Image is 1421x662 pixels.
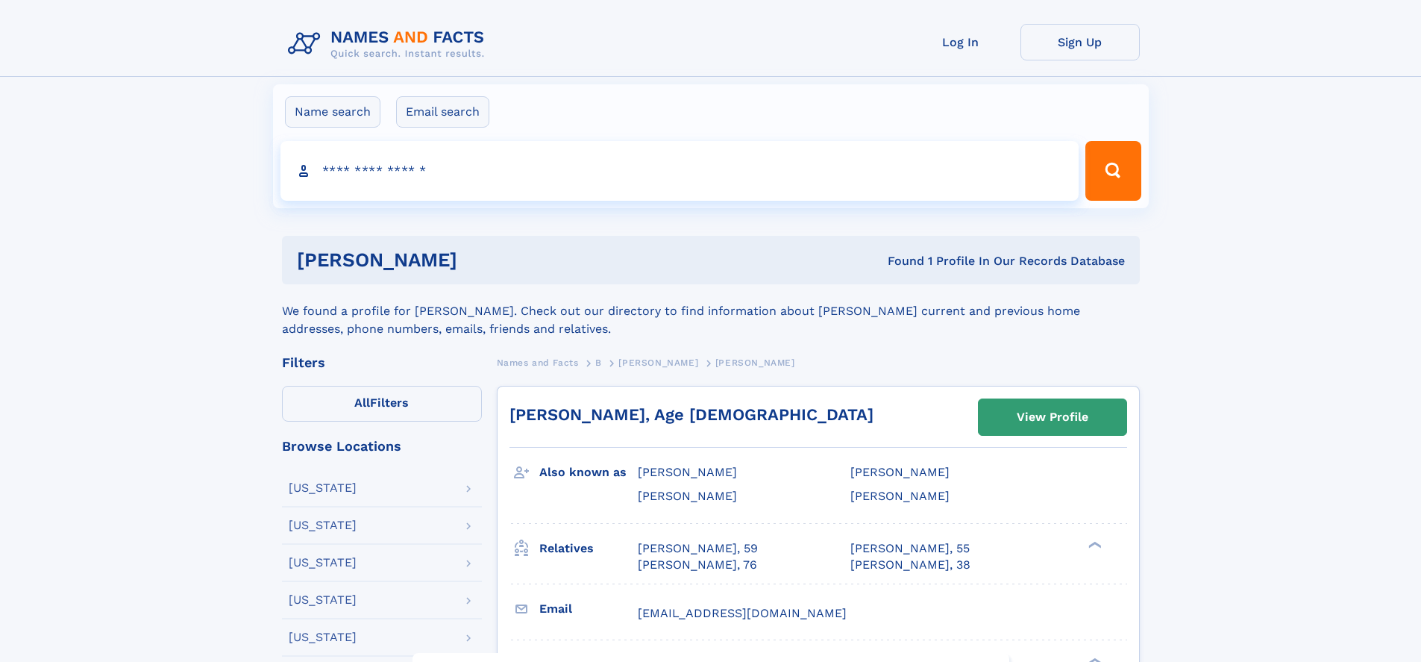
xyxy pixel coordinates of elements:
[1085,540,1102,549] div: ❯
[672,253,1125,269] div: Found 1 Profile In Our Records Database
[850,540,970,557] a: [PERSON_NAME], 55
[289,482,357,494] div: [US_STATE]
[595,357,602,368] span: B
[979,399,1126,435] a: View Profile
[509,405,873,424] a: [PERSON_NAME], Age [DEMOGRAPHIC_DATA]
[1085,141,1141,201] button: Search Button
[850,465,950,479] span: [PERSON_NAME]
[282,356,482,369] div: Filters
[282,386,482,422] label: Filters
[285,96,380,128] label: Name search
[901,24,1020,60] a: Log In
[289,594,357,606] div: [US_STATE]
[289,519,357,531] div: [US_STATE]
[280,141,1079,201] input: search input
[289,631,357,643] div: [US_STATE]
[282,24,497,64] img: Logo Names and Facts
[297,251,673,269] h1: [PERSON_NAME]
[638,540,758,557] a: [PERSON_NAME], 59
[1020,24,1140,60] a: Sign Up
[638,465,737,479] span: [PERSON_NAME]
[289,557,357,569] div: [US_STATE]
[618,357,698,368] span: [PERSON_NAME]
[497,353,579,372] a: Names and Facts
[539,460,638,485] h3: Also known as
[618,353,698,372] a: [PERSON_NAME]
[539,536,638,561] h3: Relatives
[396,96,489,128] label: Email search
[282,440,482,453] div: Browse Locations
[354,396,370,410] span: All
[539,596,638,622] h3: Email
[638,489,737,503] span: [PERSON_NAME]
[282,284,1140,338] div: We found a profile for [PERSON_NAME]. Check out our directory to find information about [PERSON_N...
[595,353,602,372] a: B
[715,357,795,368] span: [PERSON_NAME]
[850,557,970,573] a: [PERSON_NAME], 38
[1017,400,1088,434] div: View Profile
[638,606,847,620] span: [EMAIL_ADDRESS][DOMAIN_NAME]
[850,489,950,503] span: [PERSON_NAME]
[638,557,757,573] a: [PERSON_NAME], 76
